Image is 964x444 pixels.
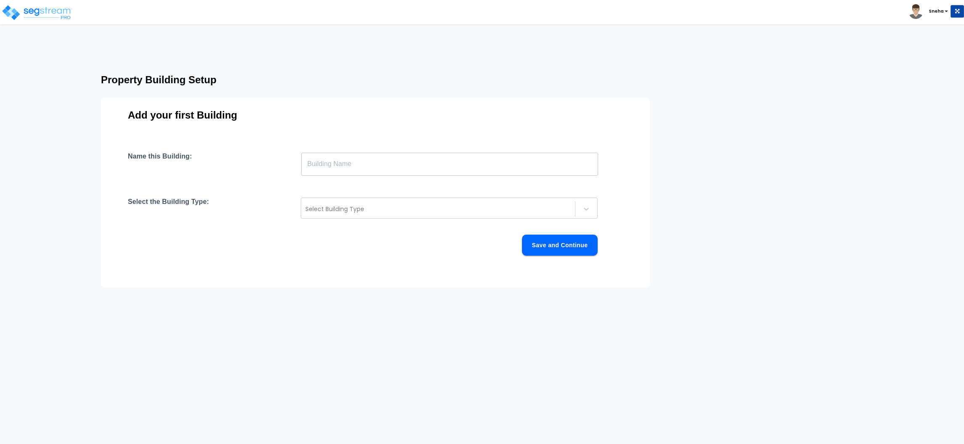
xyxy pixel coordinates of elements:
h4: Name this Building: [128,152,192,176]
input: Building Name [301,152,598,176]
button: Save and Continue [522,235,598,256]
h3: Property Building Setup [101,74,710,86]
h3: Add your first Building [128,109,623,121]
b: Sneha [929,8,944,14]
img: logo_pro_r.png [1,4,73,21]
img: avatar.png [908,4,923,19]
h4: Select the Building Type: [128,198,209,219]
